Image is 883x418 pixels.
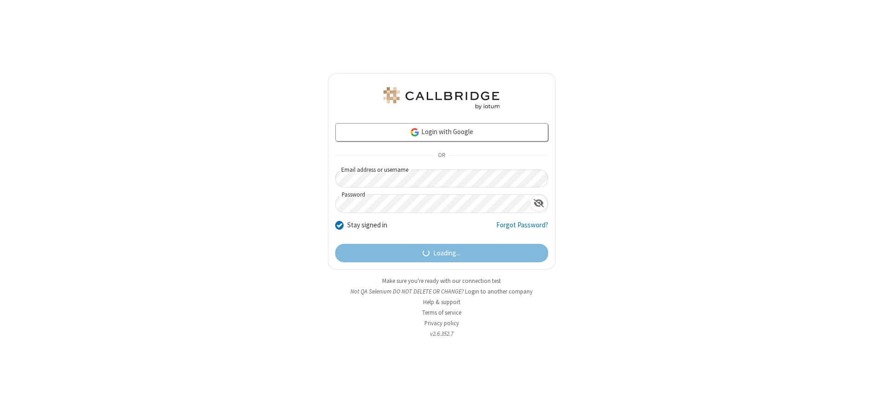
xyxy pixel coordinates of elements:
a: Forgot Password? [496,220,548,237]
input: Email address or username [335,169,548,187]
div: Show password [530,195,548,212]
a: Login with Google [335,123,548,141]
button: Loading... [335,244,548,262]
span: OR [434,149,449,162]
a: Make sure you're ready with our connection test [382,277,501,285]
span: Loading... [433,248,460,259]
a: Help & support [423,298,460,306]
img: google-icon.png [410,127,420,137]
img: QA Selenium DO NOT DELETE OR CHANGE [382,87,501,109]
li: v2.6.352.7 [328,329,556,338]
a: Privacy policy [424,319,459,327]
a: Terms of service [422,309,461,316]
label: Stay signed in [347,220,387,231]
button: Login to another company [465,287,533,296]
li: Not QA Selenium DO NOT DELETE OR CHANGE? [328,287,556,296]
input: Password [336,195,530,213]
